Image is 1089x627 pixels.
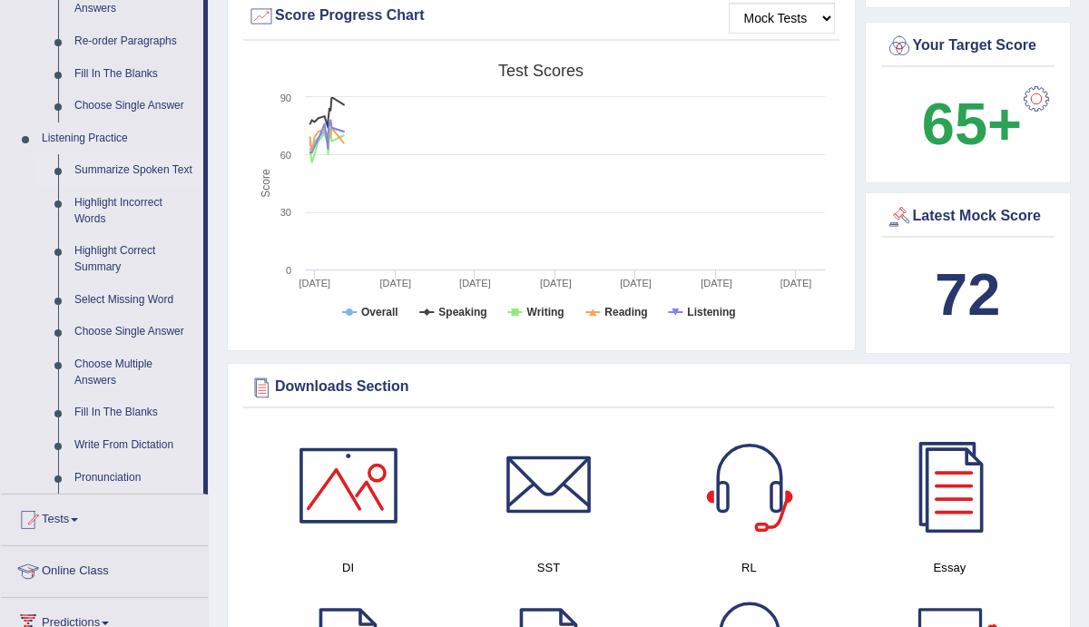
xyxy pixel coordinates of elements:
[935,261,1000,328] b: 72
[280,207,291,218] text: 30
[299,278,331,289] tspan: [DATE]
[248,374,1050,401] div: Downloads Section
[540,278,572,289] tspan: [DATE]
[886,203,1051,230] div: Latest Mock Score
[286,265,291,276] text: 0
[66,462,203,495] a: Pronunciation
[260,169,272,198] tspan: Score
[66,235,203,283] a: Highlight Correct Summary
[66,429,203,462] a: Write From Dictation
[780,278,812,289] tspan: [DATE]
[257,558,439,577] h4: DI
[620,278,652,289] tspan: [DATE]
[886,33,1051,60] div: Your Target Score
[701,278,732,289] tspan: [DATE]
[66,187,203,235] a: Highlight Incorrect Words
[658,558,840,577] h4: RL
[459,278,491,289] tspan: [DATE]
[280,93,291,103] text: 90
[66,397,203,429] a: Fill In The Blanks
[457,558,640,577] h4: SST
[280,150,291,161] text: 60
[66,90,203,122] a: Choose Single Answer
[66,348,203,397] a: Choose Multiple Answers
[66,316,203,348] a: Choose Single Answer
[604,306,647,318] tspan: Reading
[34,122,203,155] a: Listening Practice
[1,495,208,540] a: Tests
[438,306,486,318] tspan: Speaking
[361,306,398,318] tspan: Overall
[527,306,564,318] tspan: Writing
[498,62,584,80] tspan: Test scores
[687,306,735,318] tspan: Listening
[1,546,208,592] a: Online Class
[66,58,203,91] a: Fill In The Blanks
[380,278,412,289] tspan: [DATE]
[248,3,835,30] div: Score Progress Chart
[66,284,203,317] a: Select Missing Word
[66,154,203,187] a: Summarize Spoken Text
[922,91,1022,157] b: 65+
[66,25,203,58] a: Re-order Paragraphs
[858,558,1041,577] h4: Essay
